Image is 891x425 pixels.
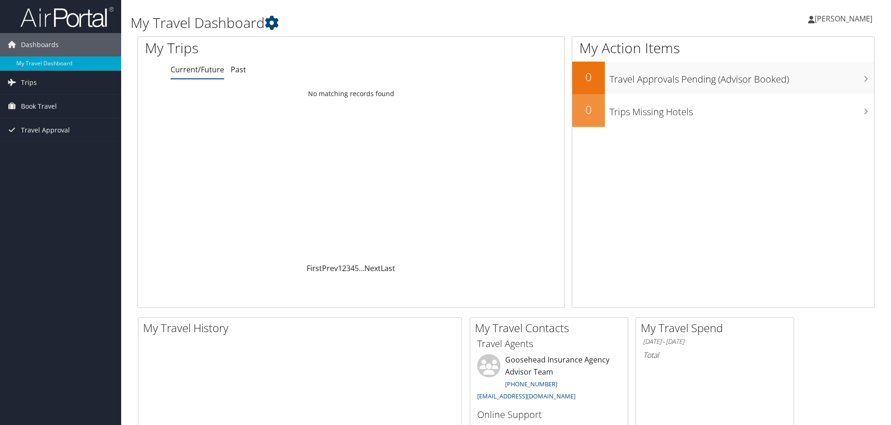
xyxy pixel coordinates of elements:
[171,64,224,75] a: Current/Future
[808,5,882,33] a: [PERSON_NAME]
[350,263,355,273] a: 4
[342,263,346,273] a: 2
[572,69,605,85] h2: 0
[145,38,380,58] h1: My Trips
[610,101,874,118] h3: Trips Missing Hotels
[364,263,381,273] a: Next
[815,14,872,24] span: [PERSON_NAME]
[338,263,342,273] a: 1
[477,408,621,421] h3: Online Support
[473,354,625,404] li: Goosehead Insurance Agency Advisor Team
[572,62,874,94] a: 0Travel Approvals Pending (Advisor Booked)
[572,38,874,58] h1: My Action Items
[231,64,246,75] a: Past
[643,337,787,346] h6: [DATE] - [DATE]
[610,68,874,86] h3: Travel Approvals Pending (Advisor Booked)
[307,263,322,273] a: First
[21,95,57,118] span: Book Travel
[21,6,114,28] img: airportal-logo.png
[355,263,359,273] a: 5
[505,380,557,388] a: [PHONE_NUMBER]
[138,85,564,102] td: No matching records found
[475,320,628,336] h2: My Travel Contacts
[346,263,350,273] a: 3
[130,13,631,33] h1: My Travel Dashboard
[643,350,787,360] h6: Total
[21,33,59,56] span: Dashboards
[21,118,70,142] span: Travel Approval
[381,263,395,273] a: Last
[477,337,621,350] h3: Travel Agents
[477,392,576,400] a: [EMAIL_ADDRESS][DOMAIN_NAME]
[21,71,37,94] span: Trips
[322,263,338,273] a: Prev
[572,94,874,127] a: 0Trips Missing Hotels
[359,263,364,273] span: …
[143,320,461,336] h2: My Travel History
[572,102,605,118] h2: 0
[641,320,794,336] h2: My Travel Spend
